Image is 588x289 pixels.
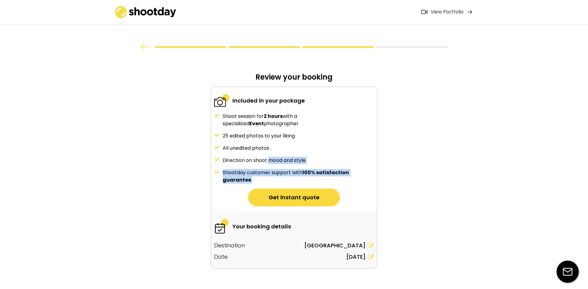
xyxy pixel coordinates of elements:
[232,222,291,231] div: Your booking details
[232,96,305,105] div: Included in your package
[223,169,374,184] div: Shootday customer support with
[223,169,350,183] strong: 100% satisfaction guarantee
[211,72,377,87] div: Review your booking
[264,113,283,120] strong: 2 hours
[141,44,150,50] img: arrow%20back.svg
[223,132,374,140] div: 25 edited photos to your liking
[214,253,228,261] div: Date
[431,9,464,15] div: View Portfolio
[214,219,229,234] img: 6-fast.svg
[223,144,374,152] div: All unedited photos
[421,10,428,14] img: Icon%20feather-video%402x.png
[223,113,374,127] div: Shoot session for with a specialized photographer
[346,253,366,261] div: [DATE]
[556,261,579,283] img: email-icon%20%281%29.svg
[214,241,245,250] div: Destination
[115,6,176,18] img: shootday_logo.png
[223,157,374,164] div: Direction on shoot mood and style
[214,93,229,108] img: 2-specialized.svg
[304,241,366,250] div: [GEOGRAPHIC_DATA]
[248,189,340,206] button: Get instant quote
[249,120,264,127] strong: Event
